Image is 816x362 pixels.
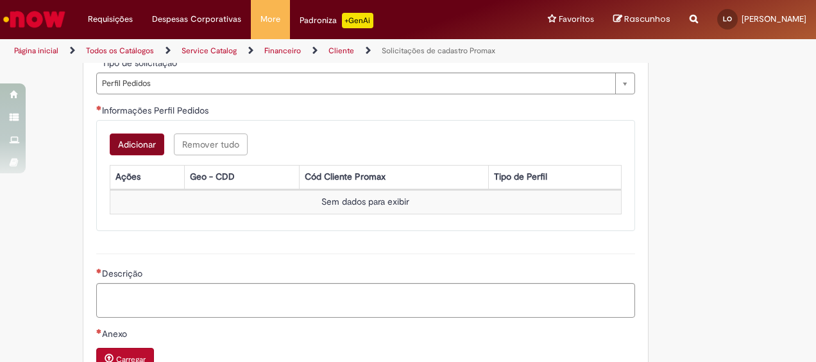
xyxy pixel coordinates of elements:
p: +GenAi [342,13,373,28]
span: More [260,13,280,26]
span: LO [723,15,732,23]
span: Rascunhos [624,13,670,25]
a: Página inicial [14,46,58,56]
th: Geo - CDD [184,166,300,189]
span: Necessários [96,268,102,273]
span: Descrição [102,268,145,279]
th: Tipo de Perfil [489,166,622,189]
span: Informações Perfil Pedidos [102,105,211,116]
th: Ações [110,166,184,189]
a: Solicitações de cadastro Promax [382,46,495,56]
a: Rascunhos [613,13,670,26]
img: ServiceNow [1,6,67,32]
td: Sem dados para exibir [110,191,621,214]
textarea: Descrição [96,283,635,317]
ul: Trilhas de página [10,39,534,63]
span: Despesas Corporativas [152,13,241,26]
a: Todos os Catálogos [86,46,154,56]
span: Necessários [96,329,102,334]
span: Tipo de solicitação [102,57,180,69]
span: Anexo [102,328,130,340]
span: Requisições [88,13,133,26]
a: Cliente [328,46,354,56]
th: Cód Cliente Promax [300,166,489,189]
span: Necessários [96,105,102,110]
span: [PERSON_NAME] [742,13,806,24]
span: Perfil Pedidos [102,73,609,94]
button: Add a row for Informações Perfil Pedidos [110,134,164,155]
div: Padroniza [300,13,373,28]
span: Favoritos [559,13,594,26]
a: Financeiro [264,46,301,56]
a: Service Catalog [182,46,237,56]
